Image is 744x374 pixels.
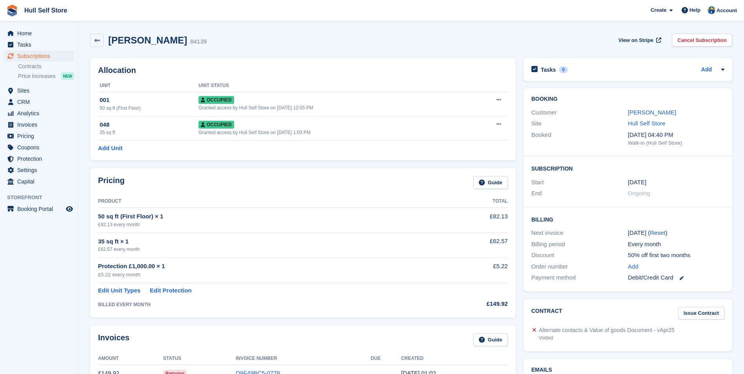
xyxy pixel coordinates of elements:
th: Product [98,195,432,208]
th: Due [371,352,401,365]
div: Every month [628,240,724,249]
th: Status [163,352,236,365]
span: Booking Portal [17,203,64,214]
div: Site [531,119,628,128]
div: £5.22 every month [98,271,432,279]
h2: Emails [531,367,724,373]
div: 001 [100,96,198,105]
div: [DATE] 04:40 PM [628,131,724,140]
a: Preview store [65,204,74,214]
a: menu [4,203,74,214]
a: menu [4,39,74,50]
span: Help [689,6,700,14]
a: Add [628,262,638,271]
span: Price increases [18,73,56,80]
h2: Tasks [541,66,556,73]
div: £149.92 [432,300,508,309]
div: Voided [539,334,675,341]
span: Protection [17,153,64,164]
th: Total [432,195,508,208]
div: Protection £1,000.00 × 1 [98,262,432,271]
a: menu [4,131,74,142]
span: Account [717,7,737,15]
span: View on Stripe [618,36,653,44]
a: View on Stripe [615,34,663,47]
span: Sites [17,85,64,96]
th: Amount [98,352,163,365]
div: Discount [531,251,628,260]
span: Create [651,6,666,14]
th: Unit [98,80,198,92]
span: Storefront [7,194,78,202]
a: Hull Self Store [21,4,70,17]
div: 50% off first two months [628,251,724,260]
div: NEW [61,72,74,80]
a: Hull Self Store [628,120,666,127]
div: [DATE] ( ) [628,229,724,238]
span: Invoices [17,119,64,130]
h2: Subscription [531,164,724,172]
h2: Billing [531,215,724,223]
a: Edit Unit Types [98,286,140,295]
img: stora-icon-8386f47178a22dfd0bd8f6a31ec36ba5ce8667c1dd55bd0f319d3a0aa187defe.svg [6,5,18,16]
span: Home [17,28,64,39]
td: £62.57 [432,232,508,257]
h2: [PERSON_NAME] [108,35,187,45]
th: Unit Status [198,80,469,92]
div: £62.57 every month [98,246,432,253]
h2: Contract [531,307,562,320]
div: 84139 [190,37,207,46]
th: Invoice Number [236,352,371,365]
div: 0 [559,66,568,73]
a: Contracts [18,63,74,70]
div: 50 sq ft (First Floor) × 1 [98,212,432,221]
div: Alternate contacts & Value of goods Document - vApr25 [539,326,675,334]
span: Occupied [198,121,234,129]
div: Booked [531,131,628,147]
img: Hull Self Store [708,6,715,14]
span: Subscriptions [17,51,64,62]
td: £5.22 [432,258,508,283]
a: Add [701,65,712,74]
div: Payment method [531,273,628,282]
a: [PERSON_NAME] [628,109,676,116]
h2: Allocation [98,66,508,75]
a: menu [4,119,74,130]
a: menu [4,165,74,176]
a: menu [4,85,74,96]
h2: Invoices [98,333,129,346]
div: 048 [100,120,198,129]
a: menu [4,28,74,39]
time: 2025-05-02 00:00:00 UTC [628,178,646,187]
span: Capital [17,176,64,187]
a: menu [4,142,74,153]
a: menu [4,176,74,187]
div: End [531,189,628,198]
a: menu [4,51,74,62]
span: CRM [17,96,64,107]
a: menu [4,96,74,107]
a: Price increases NEW [18,72,74,80]
a: menu [4,108,74,119]
a: Guide [473,176,508,189]
div: Granted access by Hull Self Store on [DATE] 1:03 PM [198,129,469,136]
a: Edit Protection [150,286,192,295]
span: Ongoing [628,190,650,196]
a: Issue Contract [678,307,724,320]
span: Coupons [17,142,64,153]
div: Next invoice [531,229,628,238]
div: Debit/Credit Card [628,273,724,282]
span: Tasks [17,39,64,50]
div: Billing period [531,240,628,249]
div: 50 sq ft (First Floor) [100,105,198,112]
div: 35 sq ft × 1 [98,237,432,246]
span: Pricing [17,131,64,142]
div: £82.13 every month [98,221,432,228]
div: BILLED EVERY MONTH [98,301,432,308]
h2: Pricing [98,176,125,189]
a: Guide [473,333,508,346]
th: Created [401,352,508,365]
div: Start [531,178,628,187]
td: £82.13 [432,208,508,232]
span: Analytics [17,108,64,119]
